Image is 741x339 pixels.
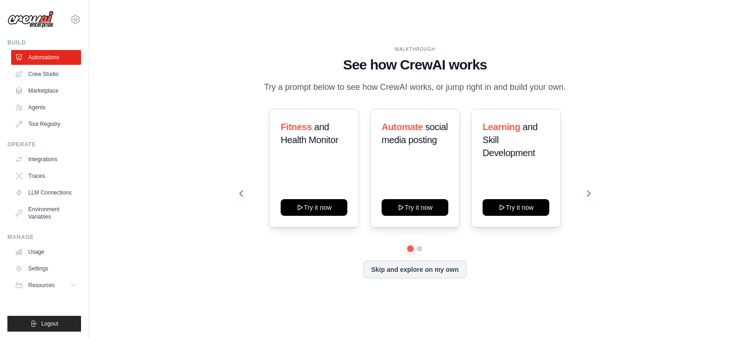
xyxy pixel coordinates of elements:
[7,233,81,241] div: Manage
[11,67,81,82] a: Crew Studio
[7,39,81,46] div: Build
[11,100,81,115] a: Agents
[239,46,590,53] div: WALKTHROUGH
[11,83,81,98] a: Marketplace
[11,169,81,183] a: Traces
[382,199,448,216] button: Try it now
[281,199,347,216] button: Try it now
[7,11,54,28] img: Logo
[239,56,590,73] h1: See how CrewAI works
[11,202,81,224] a: Environment Variables
[483,122,520,132] span: Learning
[483,199,549,216] button: Try it now
[363,261,466,278] button: Skip and explore on my own
[11,152,81,167] a: Integrations
[11,50,81,65] a: Automations
[28,282,55,289] span: Resources
[11,261,81,276] a: Settings
[382,122,423,132] span: Automate
[7,316,81,332] button: Logout
[11,117,81,132] a: Tool Registry
[41,320,58,327] span: Logout
[7,141,81,148] div: Operate
[483,122,538,158] span: and Skill Development
[281,122,312,132] span: Fitness
[11,245,81,259] a: Usage
[11,185,81,200] a: LLM Connections
[382,122,448,145] span: social media posting
[259,81,571,94] p: Try a prompt below to see how CrewAI works, or jump right in and build your own.
[11,278,81,293] button: Resources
